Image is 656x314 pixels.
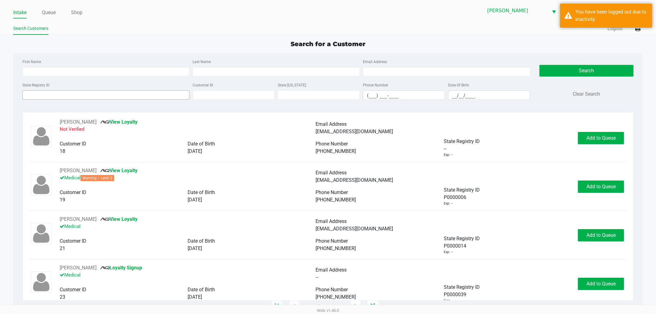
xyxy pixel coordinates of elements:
[60,264,97,272] button: See customer info
[60,294,65,300] span: 23
[193,82,213,88] label: Customer ID
[607,25,623,32] button: Logout
[578,229,624,241] button: Add to Queue
[316,287,348,292] span: Phone Number
[60,189,86,195] span: Customer ID
[271,300,283,312] app-submit-button: Move to first page
[573,90,600,98] button: Clear Search
[444,201,453,206] div: Exp: --
[444,145,446,153] span: --
[60,167,97,174] button: See customer info
[316,121,347,127] span: Email Address
[316,197,356,203] span: [PHONE_NUMBER]
[100,265,142,271] a: Loyalty Signup
[291,40,365,48] span: Search for a Customer
[60,287,86,292] span: Customer ID
[363,59,387,65] label: Email Address
[193,59,211,65] label: Last Name
[188,287,215,292] span: Date of Birth
[578,181,624,193] button: Add to Queue
[444,194,466,201] span: P0000006
[60,126,316,133] p: Not Verified
[444,250,453,255] div: Exp: --
[316,170,347,176] span: Email Address
[444,153,453,158] div: Exp: --
[316,245,356,251] span: [PHONE_NUMBER]
[548,3,560,18] button: Select
[586,232,616,238] span: Add to Queue
[363,82,388,88] label: Phone Number
[60,223,316,230] p: Medical
[188,294,202,300] span: [DATE]
[188,238,215,244] span: Date of Birth
[316,218,347,224] span: Email Address
[60,197,65,203] span: 19
[60,174,316,181] p: Medical
[539,65,634,77] button: Search
[60,141,86,147] span: Customer ID
[444,138,480,144] span: State Registry ID
[100,216,137,222] a: View Loyalty
[188,141,215,147] span: Date of Birth
[42,8,56,17] a: Queue
[188,197,202,203] span: [DATE]
[188,189,215,195] span: Date of Birth
[60,272,316,279] p: Medical
[100,119,137,125] a: View Loyalty
[13,25,48,32] a: Search Customers
[444,291,466,298] span: P0000039
[316,267,347,273] span: Email Address
[13,8,26,17] a: Intake
[60,118,97,126] button: See customer info
[306,303,344,309] span: 1 - 20 of 900664 items
[316,177,393,183] span: [EMAIL_ADDRESS][DOMAIN_NAME]
[444,187,480,193] span: State Registry ID
[188,245,202,251] span: [DATE]
[289,300,300,312] app-submit-button: Previous
[316,148,356,154] span: [PHONE_NUMBER]
[22,82,50,88] label: State Registry ID
[317,308,339,313] span: Web: v1.40.0
[578,132,624,144] button: Add to Queue
[316,294,356,300] span: [PHONE_NUMBER]
[444,242,466,250] span: P0000014
[60,148,65,154] span: 18
[71,8,82,17] a: Shop
[60,216,97,223] button: See customer info
[586,184,616,189] span: Add to Queue
[60,245,65,251] span: 21
[316,226,393,232] span: [EMAIL_ADDRESS][DOMAIN_NAME]
[316,274,318,280] span: --
[22,59,41,65] label: First Name
[487,7,544,14] span: [PERSON_NAME]
[448,91,530,100] input: Format: MM/DD/YYYY
[316,141,348,147] span: Phone Number
[316,189,348,195] span: Phone Number
[448,90,530,100] kendo-maskedtextbox: Format: MM/DD/YYYY
[100,168,137,173] a: View Loyalty
[351,300,361,312] app-submit-button: Next
[316,129,393,134] span: [EMAIL_ADDRESS][DOMAIN_NAME]
[444,236,480,241] span: State Registry ID
[278,82,306,88] label: State [US_STATE]
[448,82,469,88] label: Date Of Birth
[188,148,202,154] span: [DATE]
[367,300,379,312] app-submit-button: Move to last page
[363,90,445,100] kendo-maskedtextbox: Format: (999) 999-9999
[81,175,114,181] span: Warning – Level 2
[586,135,616,141] span: Add to Queue
[586,281,616,287] span: Add to Queue
[316,238,348,244] span: Phone Number
[363,91,445,100] input: Format: (999) 999-9999
[444,284,480,290] span: State Registry ID
[60,238,86,244] span: Customer ID
[578,278,624,290] button: Add to Queue
[575,8,648,23] div: You have been logged out due to inactivity
[444,298,453,304] div: Exp: --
